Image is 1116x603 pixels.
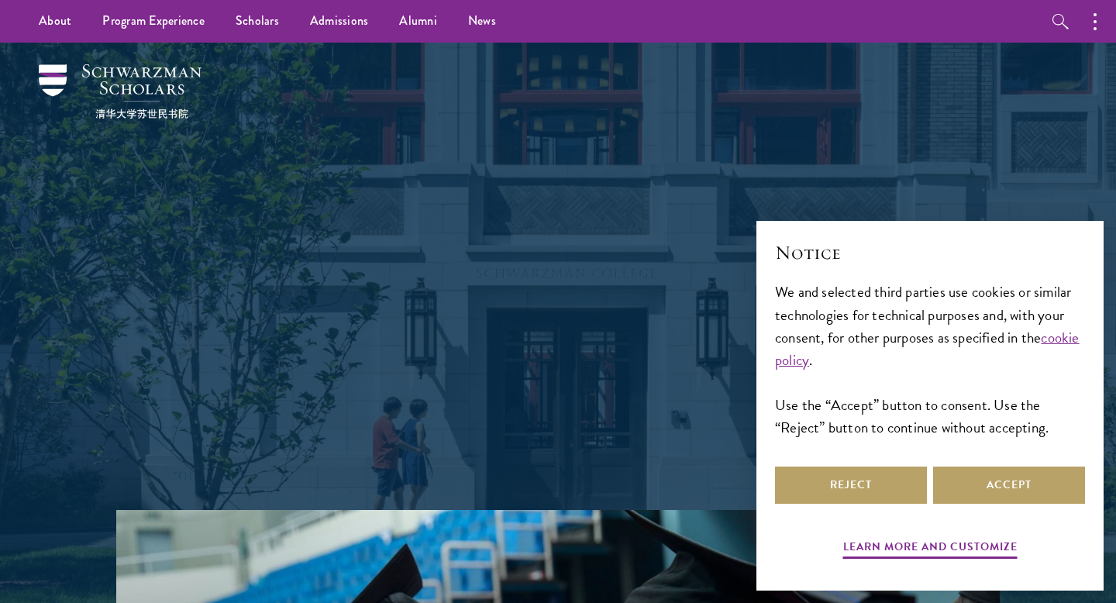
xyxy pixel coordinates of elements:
img: Schwarzman Scholars [39,64,201,119]
h2: Notice [775,239,1085,266]
button: Learn more and customize [843,537,1018,561]
div: We and selected third parties use cookies or similar technologies for technical purposes and, wit... [775,281,1085,438]
button: Reject [775,467,927,504]
a: cookie policy [775,326,1080,371]
button: Accept [933,467,1085,504]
